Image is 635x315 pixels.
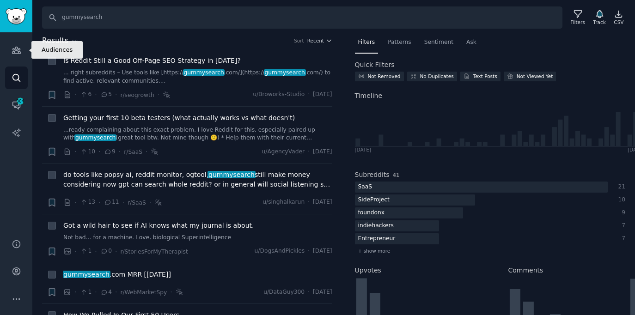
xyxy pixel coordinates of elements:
[104,148,116,156] span: 9
[63,113,295,123] a: Getting your first 10 beta testers (what actually works vs what doesn't)
[63,234,332,242] a: Not bad… for a machine. Love, biological Superintelligence
[124,149,142,155] span: r/SaaS
[100,91,112,99] span: 5
[307,37,324,44] span: Recent
[393,172,400,178] span: 41
[98,198,100,207] span: ·
[80,148,95,156] span: 10
[75,198,77,207] span: ·
[158,90,159,100] span: ·
[307,37,332,44] button: Recent
[119,147,121,157] span: ·
[80,288,92,297] span: 1
[358,38,375,47] span: Filters
[63,56,241,66] a: Is Reddit Still a Good Off-Page SEO Strategy in [DATE]?
[355,220,397,232] div: indiehackers
[6,8,27,24] img: GummySearch logo
[75,287,77,297] span: ·
[80,91,92,99] span: 6
[80,247,92,255] span: 1
[614,19,623,25] div: CSV
[355,266,381,275] h2: Upvotes
[420,73,454,79] div: No Duplicates
[473,73,497,79] div: Text Posts
[358,248,391,254] span: + show more
[63,69,332,85] a: ... right subreddits – Use tools like [https://gummysearch.com/](https://gummysearch.com/) to fin...
[313,148,332,156] span: [DATE]
[42,6,562,29] input: Search Keyword
[313,288,332,297] span: [DATE]
[355,233,399,245] div: Entrepreneur
[62,271,110,278] span: gummysearch
[253,91,305,99] span: u/Broworks-Studio
[308,198,310,206] span: ·
[355,194,393,206] div: SideProject
[617,196,626,204] div: 10
[63,170,332,189] a: do tools like popsy ai, reddit monitor, ogtool,gummysearchstill make money considering now gpt ca...
[208,171,255,178] span: gummysearch
[355,182,376,193] div: SaaS
[115,90,117,100] span: ·
[63,270,171,279] span: .com MRR [[DATE]]
[264,69,306,76] span: gummysearch
[74,134,116,141] span: gummysearch
[75,90,77,100] span: ·
[170,287,172,297] span: ·
[308,91,310,99] span: ·
[308,148,310,156] span: ·
[263,288,305,297] span: u/DataGuy300
[95,247,97,256] span: ·
[120,248,188,255] span: r/StoriesForMyTherapist
[72,39,78,44] span: 98
[120,92,154,98] span: r/seogrowth
[98,147,100,157] span: ·
[115,247,117,256] span: ·
[63,170,332,189] span: do tools like popsy ai, reddit monitor, ogtool, still make money considering now gpt can search w...
[183,69,225,76] span: gummysearch
[617,209,626,217] div: 9
[75,147,77,157] span: ·
[617,235,626,243] div: 7
[104,198,119,206] span: 11
[262,148,305,156] span: u/AgencyVader
[100,247,112,255] span: 0
[75,247,77,256] span: ·
[80,198,95,206] span: 13
[590,8,609,27] button: Track
[355,170,390,180] h2: Subreddits
[95,287,97,297] span: ·
[16,98,24,104] span: 304
[593,19,605,25] div: Track
[263,198,305,206] span: u/singhalkarun
[517,73,553,79] div: Not Viewed Yet
[355,146,372,153] div: [DATE]
[63,126,332,142] a: ...ready complaining about this exact problem. I love Reddit for this, especially paired up withg...
[570,19,585,25] div: Filters
[355,91,383,101] span: Timeline
[313,247,332,255] span: [DATE]
[100,288,112,297] span: 4
[355,207,388,219] div: foundonx
[63,221,254,230] a: Got a wild hair to see if AI knows what my journal is about.
[5,94,28,116] a: 304
[508,266,543,275] h2: Comments
[609,8,629,27] a: CSV
[146,147,147,157] span: ·
[95,90,97,100] span: ·
[42,35,68,47] span: Results
[388,38,411,47] span: Patterns
[308,288,310,297] span: ·
[308,247,310,255] span: ·
[617,222,626,230] div: 7
[294,37,304,44] div: Sort
[63,270,171,279] a: gummysearch.com MRR [[DATE]]
[466,38,476,47] span: Ask
[120,289,167,296] span: r/WebMarketSpy
[313,91,332,99] span: [DATE]
[149,198,151,207] span: ·
[617,183,626,191] div: 21
[355,60,395,70] h2: Quick Filters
